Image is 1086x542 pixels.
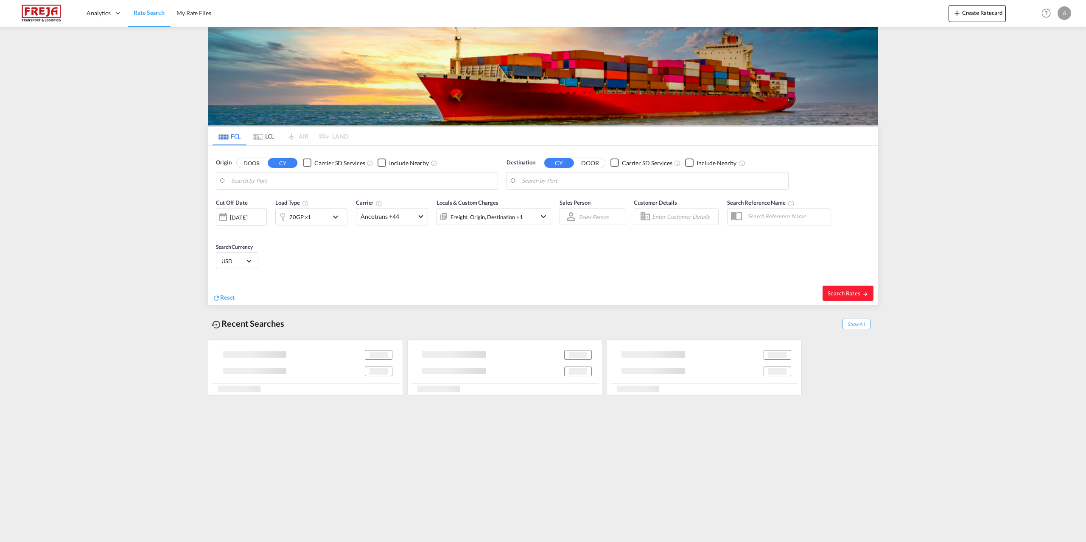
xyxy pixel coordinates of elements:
div: A [1058,6,1071,20]
span: Search Currency [216,244,253,250]
md-checkbox: Checkbox No Ink [303,158,365,167]
md-icon: icon-arrow-right [862,291,868,297]
md-tab-item: LCL [246,127,280,145]
span: Cut Off Date [216,199,248,206]
md-checkbox: Checkbox No Ink [378,158,429,167]
button: DOOR [575,158,605,168]
span: USD [221,257,245,265]
img: LCL+%26+FCL+BACKGROUND.png [208,27,878,125]
button: CY [544,158,574,168]
div: Origin DOOR CY Checkbox No InkUnchecked: Search for CY (Container Yard) services for all selected... [208,146,878,305]
input: Search by Port [231,175,493,187]
div: Include Nearby [697,159,736,167]
md-icon: Unchecked: Search for CY (Container Yard) services for all selected carriers.Checked : Search for... [674,160,681,167]
md-checkbox: Checkbox No Ink [610,158,672,167]
span: Customer Details [634,199,677,206]
img: 586607c025bf11f083711d99603023e7.png [13,4,70,23]
div: icon-refreshReset [213,293,235,303]
button: DOOR [237,158,266,168]
input: Search by Port [522,175,784,187]
md-icon: icon-chevron-down [330,212,345,222]
md-icon: icon-chevron-down [538,211,549,222]
md-datepicker: Select [216,225,222,236]
div: Carrier SD Services [314,159,365,167]
md-icon: icon-backup-restore [211,320,221,330]
span: Show All [842,319,870,329]
span: Help [1039,6,1053,20]
md-icon: icon-plus 400-fg [952,8,962,18]
md-select: Select Currency: $ USDUnited States Dollar [221,255,254,267]
span: Rate Search [134,9,165,16]
div: [DATE] [216,208,267,226]
div: Carrier SD Services [622,159,672,167]
span: Origin [216,158,231,167]
md-icon: icon-refresh [213,294,220,302]
span: Search Rates [828,290,868,297]
md-tab-item: FCL [213,127,246,145]
span: Locals & Custom Charges [437,199,498,206]
md-select: Sales Person [578,211,610,223]
button: CY [268,158,297,168]
md-icon: The selected Trucker/Carrierwill be displayed in the rate results If the rates are from another f... [375,200,382,207]
button: Search Ratesicon-arrow-right [823,286,873,301]
div: Freight Origin Destination Factory Stuffing [451,211,523,223]
span: Load Type [275,199,309,206]
div: 20GP x1 [289,211,311,223]
span: Ancotrans +44 [361,212,416,221]
md-icon: icon-information-outline [302,200,309,207]
span: Carrier [356,199,382,206]
div: [DATE] [230,214,247,221]
span: Search Reference Name [727,199,795,206]
md-pagination-wrapper: Use the left and right arrow keys to navigate between tabs [213,127,348,145]
button: icon-plus 400-fgCreate Ratecard [949,5,1006,22]
span: Destination [507,158,535,167]
md-icon: Your search will be saved by the below given name [788,200,795,207]
div: 20GP x1icon-chevron-down [275,208,347,225]
span: Reset [220,294,235,301]
span: Analytics [87,9,111,17]
div: Recent Searches [208,314,288,333]
div: Include Nearby [389,159,429,167]
span: Sales Person [560,199,591,206]
span: My Rate Files [176,9,211,17]
md-checkbox: Checkbox No Ink [685,158,736,167]
md-icon: Unchecked: Search for CY (Container Yard) services for all selected carriers.Checked : Search for... [367,160,373,167]
input: Search Reference Name [743,210,831,222]
div: Help [1039,6,1058,21]
md-icon: Unchecked: Ignores neighbouring ports when fetching rates.Checked : Includes neighbouring ports w... [739,160,746,167]
div: Freight Origin Destination Factory Stuffingicon-chevron-down [437,208,551,225]
md-icon: Unchecked: Ignores neighbouring ports when fetching rates.Checked : Includes neighbouring ports w... [431,160,437,167]
input: Enter Customer Details [652,210,716,223]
